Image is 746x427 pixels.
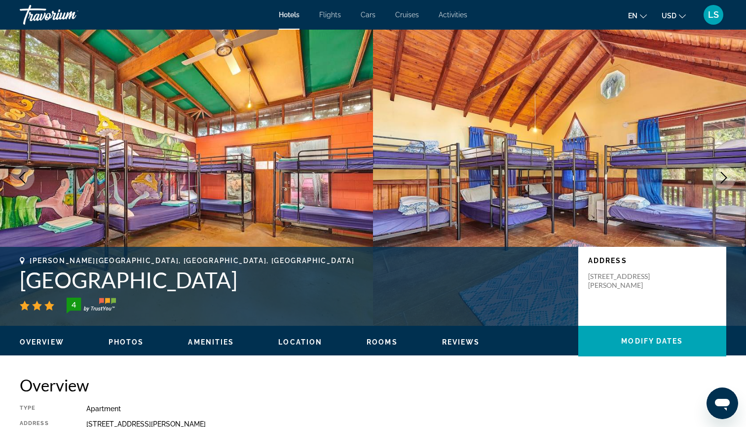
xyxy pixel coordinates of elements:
button: Photos [109,338,144,347]
button: Overview [20,338,64,347]
button: Rooms [367,338,398,347]
h2: Overview [20,375,726,395]
span: Reviews [442,338,480,346]
button: User Menu [701,4,726,25]
button: Change currency [662,8,686,23]
span: Location [278,338,322,346]
span: Modify Dates [621,337,683,345]
a: Flights [319,11,341,19]
h1: [GEOGRAPHIC_DATA] [20,267,568,293]
button: Reviews [442,338,480,347]
span: Overview [20,338,64,346]
button: Location [278,338,322,347]
span: Rooms [367,338,398,346]
button: Amenities [188,338,234,347]
img: TrustYou guest rating badge [67,298,116,313]
button: Modify Dates [578,326,726,356]
span: en [628,12,637,20]
a: Travorium [20,2,118,28]
span: Amenities [188,338,234,346]
p: [STREET_ADDRESS][PERSON_NAME] [588,272,667,290]
a: Cars [361,11,375,19]
a: Cruises [395,11,419,19]
div: Type [20,405,62,413]
span: USD [662,12,676,20]
button: Next image [711,165,736,190]
button: Previous image [10,165,35,190]
div: Apartment [86,405,726,413]
p: Address [588,257,716,265]
div: 4 [64,299,83,311]
a: Hotels [279,11,299,19]
iframe: Bouton de lancement de la fenêtre de messagerie [707,388,738,419]
button: Change language [628,8,647,23]
span: Photos [109,338,144,346]
span: [PERSON_NAME][GEOGRAPHIC_DATA], [GEOGRAPHIC_DATA], [GEOGRAPHIC_DATA] [30,257,354,265]
a: Activities [439,11,467,19]
span: LS [708,10,719,20]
